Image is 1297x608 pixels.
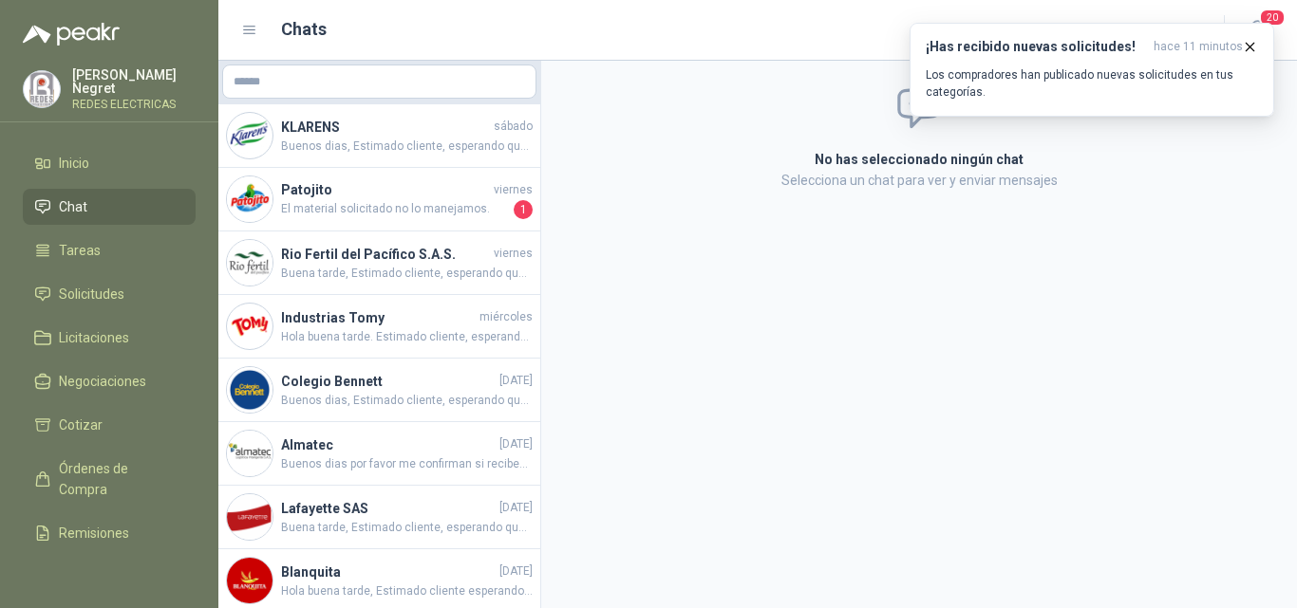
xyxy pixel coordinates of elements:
img: Logo peakr [23,23,120,46]
h4: Patojito [281,179,490,200]
p: REDES ELECTRICAS [72,99,196,110]
a: Tareas [23,232,196,268]
button: 20 [1240,13,1274,47]
img: Company Logo [227,304,273,349]
h1: Chats [281,16,327,43]
span: Licitaciones [59,327,129,348]
img: Company Logo [227,240,273,286]
span: Hola buena tarde, Estimado cliente esperando que se encuentre bien, revisando la solicitud me ind... [281,582,533,600]
a: Company LogoColegio Bennett[DATE]Buenos dias, Estimado cliente, esperando que se encuentre bien, ... [218,359,540,422]
img: Company Logo [24,71,60,107]
a: Company LogoKLARENSsábadoBuenos dias, Estimado cliente, esperando que se encuentre bien, informo ... [218,104,540,168]
a: Company LogoPatojitoviernesEl material solicitado no lo manejamos.1 [218,168,540,231]
span: Buena tarde, Estimado cliente, esperando que se encuentre bien anexo imagen de la aspa cotizada q... [281,265,533,283]
a: Company LogoRio Fertil del Pacífico S.A.S.viernesBuena tarde, Estimado cliente, esperando que se ... [218,231,540,295]
a: Configuración [23,559,196,595]
p: Selecciona un chat para ver y enviar mensajes [588,170,1250,191]
span: Buena tarde, Estimado cliente, esperando que se encuentre bien, informo que las cajas ya fueron e... [281,519,533,537]
h4: Rio Fertil del Pacífico S.A.S. [281,244,490,265]
a: Remisiones [23,515,196,551]
a: Solicitudes [23,276,196,312]
h4: Blanquita [281,562,496,582]
a: Company LogoIndustrias TomymiércolesHola buena tarde. Estimado cliente, esperando que se encuentr... [218,295,540,359]
a: Inicio [23,145,196,181]
p: [PERSON_NAME] Negret [72,68,196,95]
button: ¡Has recibido nuevas solicitudes!hace 11 minutos Los compradores han publicado nuevas solicitudes... [910,23,1274,117]
span: Solicitudes [59,284,124,304]
span: Buenos dias, Estimado cliente, esperando que se encuentre bien, informo que los cables dúplex los... [281,392,533,410]
a: Chat [23,189,196,225]
span: 20 [1259,9,1286,27]
a: Órdenes de Compra [23,451,196,507]
h4: Almatec [281,434,496,455]
span: [DATE] [499,499,533,517]
span: 1 [514,200,533,219]
span: Buenos dias por favor me confirman si reciben material el día de hoy tengo al mensajero listo per... [281,455,533,473]
img: Company Logo [227,176,273,222]
span: Hola buena tarde. Estimado cliente, esperando que se encuentre bien, la medida de la entrada del ... [281,328,533,346]
span: Remisiones [59,523,129,544]
a: Negociaciones [23,363,196,399]
span: [DATE] [499,435,533,453]
span: Negociaciones [59,371,146,392]
span: Tareas [59,240,101,261]
span: hace 11 minutos [1154,39,1243,55]
h4: Industrias Tomy [281,307,476,328]
h4: KLARENS [281,117,490,138]
img: Company Logo [227,113,273,158]
img: Company Logo [227,367,273,413]
span: [DATE] [499,562,533,580]
h2: No has seleccionado ningún chat [588,149,1250,170]
span: El material solicitado no lo manejamos. [281,200,510,219]
img: Company Logo [227,494,273,540]
a: Company LogoAlmatec[DATE]Buenos dias por favor me confirman si reciben material el día de hoy ten... [218,422,540,486]
a: Cotizar [23,407,196,443]
span: Órdenes de Compra [59,458,178,500]
h3: ¡Has recibido nuevas solicitudes! [926,39,1146,55]
span: viernes [494,181,533,199]
span: viernes [494,245,533,263]
span: sábado [494,118,533,136]
p: Los compradores han publicado nuevas solicitudes en tus categorías. [926,66,1258,101]
img: Company Logo [227,558,273,603]
a: Company LogoLafayette SAS[DATE]Buena tarde, Estimado cliente, esperando que se encuentre bien, in... [218,486,540,549]
span: Cotizar [59,415,103,435]
h4: Colegio Bennett [281,371,496,392]
span: [DATE] [499,372,533,390]
h4: Lafayette SAS [281,498,496,519]
span: Buenos dias, Estimado cliente, esperando que se encuentre bien, informo que el interruptor ya fue... [281,138,533,156]
img: Company Logo [227,431,273,476]
span: Chat [59,196,87,217]
span: Inicio [59,153,89,174]
span: miércoles [479,308,533,326]
a: Licitaciones [23,320,196,356]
